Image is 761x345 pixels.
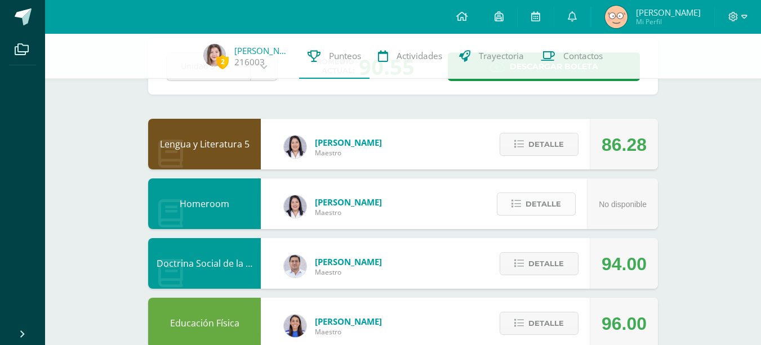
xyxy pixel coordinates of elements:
span: [PERSON_NAME] [315,196,382,208]
div: Homeroom [148,178,261,229]
span: [PERSON_NAME] [315,137,382,148]
span: Trayectoria [479,50,524,62]
img: 81b7d2820b3e89e21eaa93ef71b3b46e.png [203,44,226,66]
a: Punteos [299,34,370,79]
span: 2 [216,55,229,69]
div: Doctrina Social de la Iglesia [148,238,261,289]
span: Maestro [315,148,382,158]
span: Detalle [528,313,564,334]
span: [PERSON_NAME] [315,316,382,327]
img: fd1196377973db38ffd7ffd912a4bf7e.png [284,195,306,218]
button: Detalle [500,252,578,275]
span: Mi Perfil [636,17,701,26]
span: Maestro [315,267,382,277]
span: Maestro [315,327,382,337]
button: Detalle [500,133,578,156]
span: Detalle [526,194,561,214]
img: fd1196377973db38ffd7ffd912a4bf7e.png [284,136,306,158]
div: Lengua y Literatura 5 [148,119,261,169]
span: Contactos [563,50,603,62]
span: [PERSON_NAME] [315,256,382,267]
img: 741dd2b55a82bf5e1c44b87cfdd4e683.png [605,6,628,28]
span: Maestro [315,208,382,217]
img: 15aaa72b904403ebb7ec886ca542c491.png [284,255,306,277]
button: Detalle [500,312,578,335]
span: No disponible [599,200,647,209]
a: [PERSON_NAME] [234,45,291,56]
img: 0eea5a6ff783132be5fd5ba128356f6f.png [284,315,306,337]
span: Detalle [528,253,564,274]
a: Contactos [532,34,611,79]
a: Trayectoria [451,34,532,79]
a: 216003 [234,56,265,68]
span: Actividades [397,50,442,62]
div: 94.00 [602,239,647,289]
a: Actividades [370,34,451,79]
div: 86.28 [602,119,647,170]
span: [PERSON_NAME] [636,7,701,18]
button: Detalle [497,192,576,216]
span: Punteos [329,50,361,62]
span: Detalle [528,134,564,155]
